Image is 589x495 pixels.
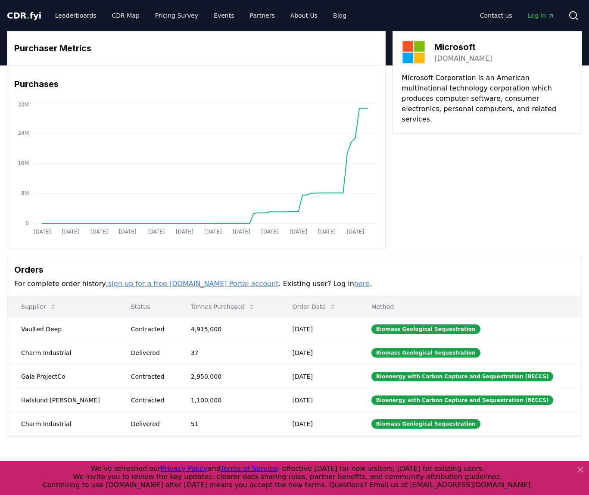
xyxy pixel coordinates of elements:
span: CDR fyi [7,10,41,21]
span: Log in [528,11,555,20]
td: 37 [177,341,279,364]
div: Delivered [131,349,170,357]
tspan: [DATE] [90,229,108,235]
p: For complete order history, . Existing user? Log in . [14,279,575,289]
p: Status [124,302,170,311]
nav: Main [48,8,353,23]
div: Delivered [131,420,170,428]
td: Gaia ProjectCo [7,364,117,388]
tspan: [DATE] [233,229,250,235]
tspan: 16M [18,160,29,166]
tspan: [DATE] [34,229,51,235]
div: Bioenergy with Carbon Capture and Sequestration (BECCS) [371,372,554,381]
div: Biomass Geological Sequestration [371,348,480,358]
a: [DOMAIN_NAME] [434,53,492,64]
tspan: [DATE] [204,229,222,235]
td: 2,950,000 [177,364,279,388]
tspan: [DATE] [62,229,80,235]
tspan: [DATE] [119,229,137,235]
td: Charm Industrial [7,412,117,436]
button: Tonnes Purchased [184,298,262,315]
a: About Us [284,8,324,23]
h3: Purchases [14,78,378,90]
td: 51 [177,412,279,436]
a: sign up for a free [DOMAIN_NAME] Portal account [108,280,279,288]
img: Microsoft-logo [402,40,426,64]
div: Contracted [131,396,170,405]
a: Partners [243,8,282,23]
a: Log in [521,8,561,23]
h3: Orders [14,263,575,276]
div: Biomass Geological Sequestration [371,419,480,429]
button: Order Date [286,298,343,315]
a: Events [207,8,241,23]
tspan: [DATE] [346,229,364,235]
a: Pricing Survey [148,8,205,23]
td: 4,915,000 [177,317,279,341]
a: CDR.fyi [7,9,41,22]
div: Bioenergy with Carbon Capture and Sequestration (BECCS) [371,395,554,405]
a: Blog [326,8,353,23]
a: Leaderboards [48,8,103,23]
tspan: 32M [18,102,29,108]
td: Vaulted Deep [7,317,117,341]
td: Charm Industrial [7,341,117,364]
tspan: [DATE] [261,229,279,235]
a: Contact us [473,8,519,23]
button: Supplier [14,298,63,315]
a: CDR Map [105,8,146,23]
td: [DATE] [279,317,358,341]
td: [DATE] [279,388,358,412]
h3: Purchaser Metrics [14,42,378,55]
p: Method [365,302,575,311]
tspan: 8M [21,190,29,196]
tspan: 24M [18,130,29,136]
tspan: [DATE] [318,229,336,235]
tspan: [DATE] [290,229,307,235]
span: . [27,10,30,21]
a: here [354,280,370,288]
tspan: [DATE] [176,229,193,235]
td: [DATE] [279,412,358,436]
h3: Microsoft [434,40,492,53]
td: [DATE] [279,341,358,364]
td: [DATE] [279,364,358,388]
td: Hafslund [PERSON_NAME] [7,388,117,412]
td: 1,100,000 [177,388,279,412]
nav: Main [473,8,561,23]
div: Contracted [131,325,170,333]
div: Contracted [131,372,170,381]
tspan: [DATE] [147,229,165,235]
tspan: 0 [25,221,29,227]
div: Biomass Geological Sequestration [371,324,480,334]
p: Microsoft Corporation is an American multinational technology corporation which produces computer... [402,73,573,125]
